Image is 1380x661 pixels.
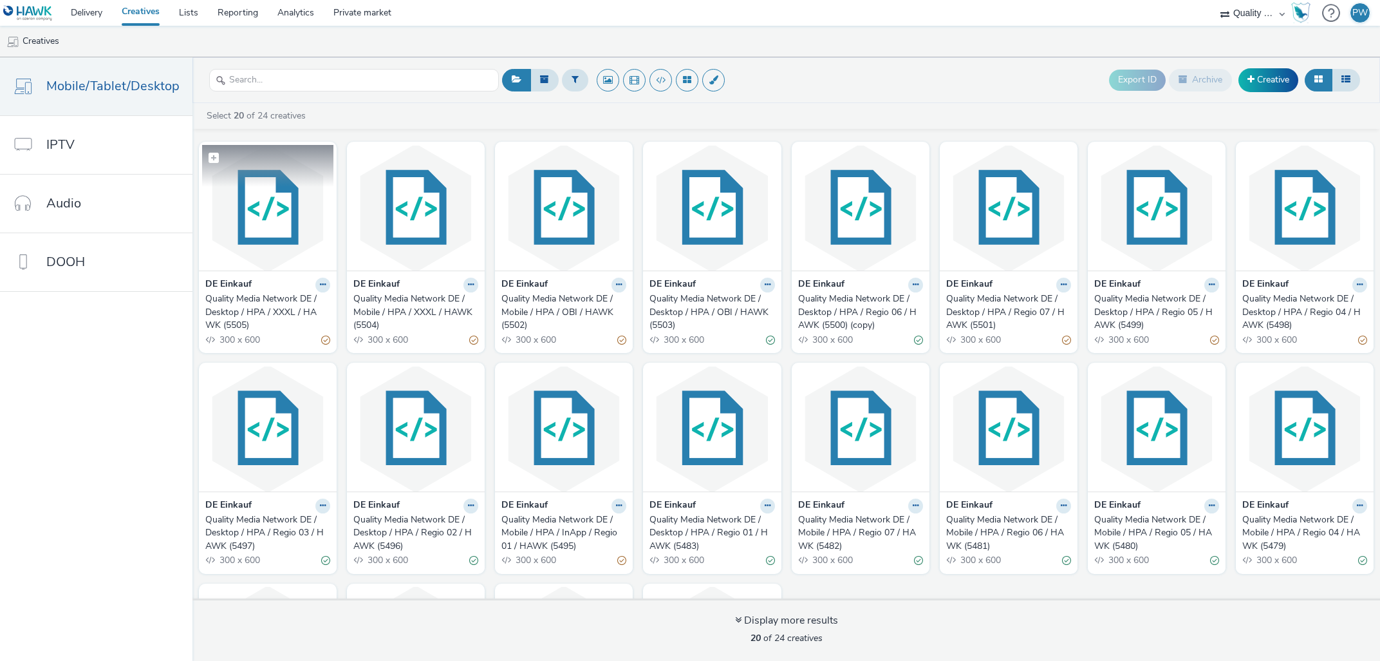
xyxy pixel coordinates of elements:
[1358,333,1367,347] div: Partially valid
[1255,334,1297,346] span: 300 x 600
[3,5,53,21] img: undefined Logo
[1062,554,1071,568] div: Valid
[218,334,260,346] span: 300 x 600
[6,35,19,48] img: mobile
[1107,554,1149,566] span: 300 x 600
[366,554,408,566] span: 300 x 600
[353,292,478,332] a: Quality Media Network DE / Mobile / HPA / XXXL / HAWK (5504)
[1242,513,1367,553] a: Quality Media Network DE / Mobile / HPA / Regio 04 / HAWK (5479)
[798,292,918,332] div: Quality Media Network DE / Desktop / HPA / Regio 06 / HAWK (5500) (copy)
[798,513,918,553] div: Quality Media Network DE / Mobile / HPA / Regio 07 / HAWK (5482)
[514,554,556,566] span: 300 x 600
[646,366,778,492] img: Quality Media Network DE / Desktop / HPA / Regio 01 / HAWK (5483) visual
[946,278,993,292] strong: DE Einkauf
[1210,554,1219,568] div: Valid
[1169,69,1232,91] button: Archive
[1291,3,1316,23] a: Hawk Academy
[766,554,775,568] div: Valid
[946,292,1071,332] a: Quality Media Network DE / Desktop / HPA / Regio 07 / HAWK (5501)
[1255,554,1297,566] span: 300 x 600
[1242,499,1289,513] strong: DE Einkauf
[321,554,330,568] div: Valid
[350,145,481,271] img: Quality Media Network DE / Mobile / HPA / XXXL / HAWK (5504) visual
[469,333,478,347] div: Partially valid
[798,499,844,513] strong: DE Einkauf
[205,110,311,122] a: Select of 24 creatives
[946,499,993,513] strong: DE Einkauf
[798,292,923,332] a: Quality Media Network DE / Desktop / HPA / Regio 06 / HAWK (5500) (copy)
[662,554,704,566] span: 300 x 600
[617,333,626,347] div: Partially valid
[205,292,325,332] div: Quality Media Network DE / Desktop / HPA / XXXL / HAWK (5505)
[914,554,923,568] div: Valid
[1109,70,1166,90] button: Export ID
[1210,333,1219,347] div: Partially valid
[1107,334,1149,346] span: 300 x 600
[943,145,1074,271] img: Quality Media Network DE / Desktop / HPA / Regio 07 / HAWK (5501) visual
[943,366,1074,492] img: Quality Media Network DE / Mobile / HPA / Regio 06 / HAWK (5481) visual
[1305,69,1332,91] button: Grid
[321,333,330,347] div: Partially valid
[798,513,923,553] a: Quality Media Network DE / Mobile / HPA / Regio 07 / HAWK (5482)
[209,69,499,91] input: Search...
[205,278,252,292] strong: DE Einkauf
[202,366,333,492] img: Quality Media Network DE / Desktop / HPA / Regio 03 / HAWK (5497) visual
[1242,292,1362,332] div: Quality Media Network DE / Desktop / HPA / Regio 04 / HAWK (5498)
[205,513,325,553] div: Quality Media Network DE / Desktop / HPA / Regio 03 / HAWK (5497)
[1094,499,1141,513] strong: DE Einkauf
[205,513,330,553] a: Quality Media Network DE / Desktop / HPA / Regio 03 / HAWK (5497)
[914,333,923,347] div: Valid
[1242,278,1289,292] strong: DE Einkauf
[795,366,926,492] img: Quality Media Network DE / Mobile / HPA / Regio 07 / HAWK (5482) visual
[751,632,761,644] strong: 20
[350,366,481,492] img: Quality Media Network DE / Desktop / HPA / Regio 02 / HAWK (5496) visual
[795,145,926,271] img: Quality Media Network DE / Desktop / HPA / Regio 06 / HAWK (5500) (copy) visual
[946,513,1066,553] div: Quality Media Network DE / Mobile / HPA / Regio 06 / HAWK (5481)
[1091,145,1222,271] img: Quality Media Network DE / Desktop / HPA / Regio 05 / HAWK (5499) visual
[1242,513,1362,553] div: Quality Media Network DE / Mobile / HPA / Regio 04 / HAWK (5479)
[46,135,75,154] span: IPTV
[1332,69,1360,91] button: Table
[735,613,838,628] div: Display more results
[46,194,81,213] span: Audio
[811,334,853,346] span: 300 x 600
[811,554,853,566] span: 300 x 600
[1094,292,1214,332] div: Quality Media Network DE / Desktop / HPA / Regio 05 / HAWK (5499)
[662,334,704,346] span: 300 x 600
[353,513,473,553] div: Quality Media Network DE / Desktop / HPA / Regio 02 / HAWK (5496)
[353,278,400,292] strong: DE Einkauf
[1094,513,1219,553] a: Quality Media Network DE / Mobile / HPA / Regio 05 / HAWK (5480)
[501,499,548,513] strong: DE Einkauf
[1062,333,1071,347] div: Partially valid
[766,333,775,347] div: Valid
[1094,513,1214,553] div: Quality Media Network DE / Mobile / HPA / Regio 05 / HAWK (5480)
[946,513,1071,553] a: Quality Media Network DE / Mobile / HPA / Regio 06 / HAWK (5481)
[1352,3,1368,23] div: PW
[46,253,85,271] span: DOOH
[353,499,400,513] strong: DE Einkauf
[1358,554,1367,568] div: Valid
[501,292,626,332] a: Quality Media Network DE / Mobile / HPA / OBI / HAWK (5502)
[202,145,333,271] img: Quality Media Network DE / Desktop / HPA / XXXL / HAWK (5505) visual
[46,77,180,95] span: Mobile/Tablet/Desktop
[205,499,252,513] strong: DE Einkauf
[501,513,621,553] div: Quality Media Network DE / Mobile / HPA / InApp / Regio 01 / HAWK (5495)
[959,554,1001,566] span: 300 x 600
[1091,366,1222,492] img: Quality Media Network DE / Mobile / HPA / Regio 05 / HAWK (5480) visual
[1238,68,1298,91] a: Creative
[1291,3,1310,23] img: Hawk Academy
[1094,278,1141,292] strong: DE Einkauf
[751,632,823,644] span: of 24 creatives
[1239,366,1370,492] img: Quality Media Network DE / Mobile / HPA / Regio 04 / HAWK (5479) visual
[649,513,769,553] div: Quality Media Network DE / Desktop / HPA / Regio 01 / HAWK (5483)
[366,334,408,346] span: 300 x 600
[646,145,778,271] img: Quality Media Network DE / Desktop / HPA / OBI / HAWK (5503) visual
[501,513,626,553] a: Quality Media Network DE / Mobile / HPA / InApp / Regio 01 / HAWK (5495)
[205,292,330,332] a: Quality Media Network DE / Desktop / HPA / XXXL / HAWK (5505)
[514,334,556,346] span: 300 x 600
[649,292,774,332] a: Quality Media Network DE / Desktop / HPA / OBI / HAWK (5503)
[649,278,696,292] strong: DE Einkauf
[649,292,769,332] div: Quality Media Network DE / Desktop / HPA / OBI / HAWK (5503)
[1242,292,1367,332] a: Quality Media Network DE / Desktop / HPA / Regio 04 / HAWK (5498)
